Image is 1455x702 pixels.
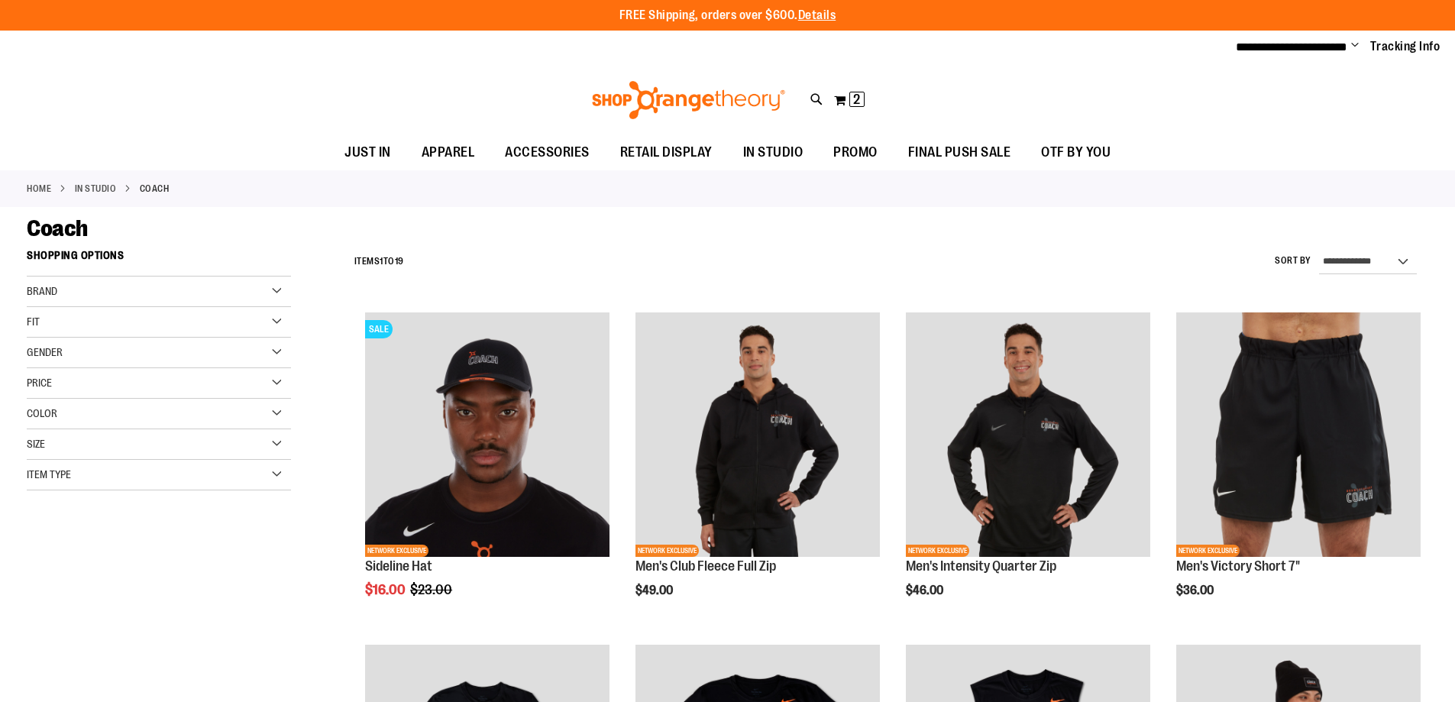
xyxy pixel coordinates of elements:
a: PROMO [818,135,893,170]
span: $16.00 [365,582,408,597]
a: APPAREL [406,135,490,170]
span: NETWORK EXCLUSIVE [1176,545,1240,557]
span: FINAL PUSH SALE [908,135,1011,170]
a: Men's Victory Short 7" [1176,558,1300,574]
span: $36.00 [1176,584,1216,597]
span: Coach [27,215,88,241]
a: FINAL PUSH SALE [893,135,1027,170]
label: Sort By [1275,254,1311,267]
span: $49.00 [635,584,675,597]
a: Men's Intensity Quarter Zip [906,558,1056,574]
div: product [357,305,617,636]
button: Account menu [1351,39,1359,54]
span: Price [27,377,52,389]
a: OTF Mens Coach FA23 Intensity Quarter Zip - Black primary imageNETWORK EXCLUSIVE [906,312,1150,559]
a: Details [798,8,836,22]
span: JUST IN [344,135,391,170]
p: FREE Shipping, orders over $600. [619,7,836,24]
span: $46.00 [906,584,946,597]
img: Shop Orangetheory [590,81,787,119]
span: RETAIL DISPLAY [620,135,713,170]
a: OTF Mens Coach FA23 Club Fleece Full Zip - Black primary imageNETWORK EXCLUSIVE [635,312,880,559]
span: NETWORK EXCLUSIVE [906,545,969,557]
span: NETWORK EXCLUSIVE [635,545,699,557]
span: $23.00 [410,582,454,597]
h2: Items to [354,250,404,273]
strong: Coach [140,182,170,196]
span: NETWORK EXCLUSIVE [365,545,428,557]
span: 19 [395,256,404,267]
a: Home [27,182,51,196]
span: ACCESSORIES [505,135,590,170]
a: OTF BY YOU [1026,135,1126,170]
a: JUST IN [329,135,406,170]
span: OTF BY YOU [1041,135,1111,170]
strong: Shopping Options [27,242,291,277]
span: Item Type [27,468,71,480]
a: OTF Mens Coach FA23 Victory Short - Black primary imageNETWORK EXCLUSIVE [1176,312,1421,559]
span: Gender [27,346,63,358]
span: SALE [365,320,393,338]
a: Sideline Hat [365,558,432,574]
a: Tracking Info [1370,38,1440,55]
img: OTF Mens Coach FA23 Club Fleece Full Zip - Black primary image [635,312,880,557]
div: product [1169,305,1428,636]
span: 2 [853,92,860,107]
span: PROMO [833,135,878,170]
a: IN STUDIO [75,182,117,196]
a: IN STUDIO [728,135,819,170]
img: Sideline Hat primary image [365,312,609,557]
a: ACCESSORIES [490,135,605,170]
img: OTF Mens Coach FA23 Intensity Quarter Zip - Black primary image [906,312,1150,557]
div: product [898,305,1158,636]
a: Sideline Hat primary imageSALENETWORK EXCLUSIVE [365,312,609,559]
span: IN STUDIO [743,135,803,170]
img: OTF Mens Coach FA23 Victory Short - Black primary image [1176,312,1421,557]
div: product [628,305,888,636]
span: Size [27,438,45,450]
span: Fit [27,315,40,328]
a: RETAIL DISPLAY [605,135,728,170]
span: Color [27,407,57,419]
a: Men's Club Fleece Full Zip [635,558,776,574]
span: 1 [380,256,383,267]
span: APPAREL [422,135,475,170]
span: Brand [27,285,57,297]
